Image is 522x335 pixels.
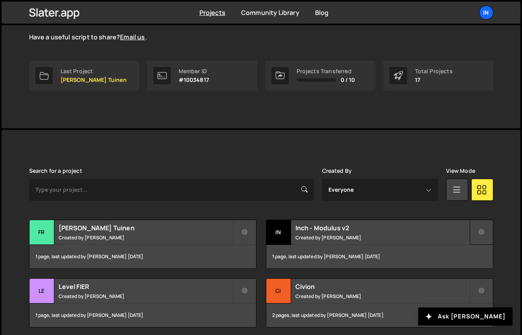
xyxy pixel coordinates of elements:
[59,282,232,291] h2: Level FIER
[29,61,139,91] a: Last Project [PERSON_NAME] Tuinen
[479,6,493,20] a: In
[29,168,82,174] label: Search for a project
[266,279,291,304] div: Ci
[415,68,453,74] div: Total Projects
[59,234,232,241] small: Created by [PERSON_NAME]
[415,77,453,83] p: 17
[29,220,256,269] a: Fr [PERSON_NAME] Tuinen Created by [PERSON_NAME] 1 page, last updated by [PERSON_NAME] [DATE]
[266,304,493,327] div: 2 pages, last updated by [PERSON_NAME] [DATE]
[266,220,493,269] a: In Inch - Modulus v2 Created by [PERSON_NAME] 1 page, last updated by [PERSON_NAME] [DATE]
[266,245,493,268] div: 1 page, last updated by [PERSON_NAME] [DATE]
[341,77,355,83] span: 0 / 10
[266,220,291,245] div: In
[295,224,469,232] h2: Inch - Modulus v2
[61,77,127,83] p: [PERSON_NAME] Tuinen
[295,234,469,241] small: Created by [PERSON_NAME]
[322,168,352,174] label: Created By
[446,168,475,174] label: View Mode
[30,304,256,327] div: 1 page, last updated by [PERSON_NAME] [DATE]
[297,68,355,74] div: Projects Transferred
[295,293,469,300] small: Created by [PERSON_NAME]
[120,33,145,41] a: Email us
[29,278,256,328] a: Le Level FIER Created by [PERSON_NAME] 1 page, last updated by [PERSON_NAME] [DATE]
[241,8,299,17] a: Community Library
[61,68,127,74] div: Last Project
[418,307,513,326] button: Ask [PERSON_NAME]
[179,68,209,74] div: Member ID
[315,8,329,17] a: Blog
[199,8,225,17] a: Projects
[295,282,469,291] h2: Civion
[30,279,54,304] div: Le
[29,179,314,201] input: Type your project...
[30,245,256,268] div: 1 page, last updated by [PERSON_NAME] [DATE]
[30,220,54,245] div: Fr
[59,293,232,300] small: Created by [PERSON_NAME]
[179,77,209,83] p: #10034817
[266,278,493,328] a: Ci Civion Created by [PERSON_NAME] 2 pages, last updated by [PERSON_NAME] [DATE]
[59,224,232,232] h2: [PERSON_NAME] Tuinen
